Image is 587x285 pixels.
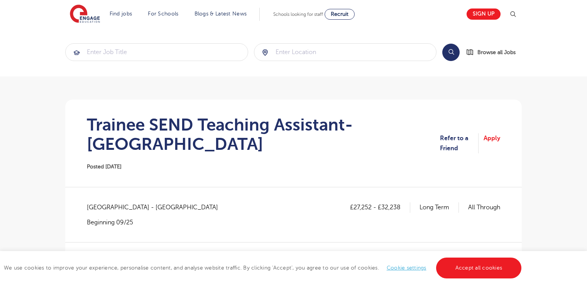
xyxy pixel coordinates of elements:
span: Posted [DATE] [87,164,122,170]
p: £27,252 - £32,238 [350,202,410,212]
span: Browse all Jobs [477,48,516,57]
a: Accept all cookies [436,258,522,278]
h1: Trainee SEND Teaching Assistant- [GEOGRAPHIC_DATA] [87,115,440,154]
button: Search [442,44,460,61]
p: All Through [468,202,500,212]
input: Submit [66,44,248,61]
a: Refer to a Friend [440,133,479,154]
span: We use cookies to improve your experience, personalise content, and analyse website traffic. By c... [4,265,523,271]
span: Recruit [331,11,348,17]
div: Submit [65,43,248,61]
img: Engage Education [70,5,100,24]
span: [GEOGRAPHIC_DATA] - [GEOGRAPHIC_DATA] [87,202,226,212]
a: Apply [484,133,500,154]
input: Submit [254,44,436,61]
a: Sign up [467,8,501,20]
p: Long Term [420,202,459,212]
a: Recruit [325,9,355,20]
a: Cookie settings [387,265,426,271]
a: Find jobs [110,11,132,17]
p: Beginning 09/25 [87,218,226,227]
a: Blogs & Latest News [195,11,247,17]
a: For Schools [148,11,178,17]
div: Submit [254,43,437,61]
span: Schools looking for staff [273,12,323,17]
a: Browse all Jobs [466,48,522,57]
